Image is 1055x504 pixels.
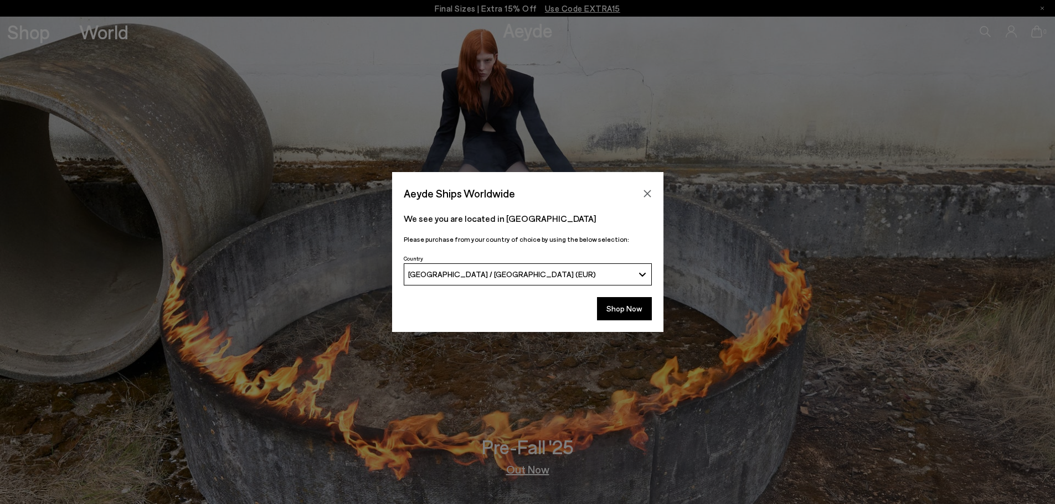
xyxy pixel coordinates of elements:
[404,255,423,262] span: Country
[404,234,652,245] p: Please purchase from your country of choice by using the below selection:
[404,184,515,203] span: Aeyde Ships Worldwide
[404,212,652,225] p: We see you are located in [GEOGRAPHIC_DATA]
[639,185,656,202] button: Close
[408,269,596,279] span: [GEOGRAPHIC_DATA] / [GEOGRAPHIC_DATA] (EUR)
[597,297,652,320] button: Shop Now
